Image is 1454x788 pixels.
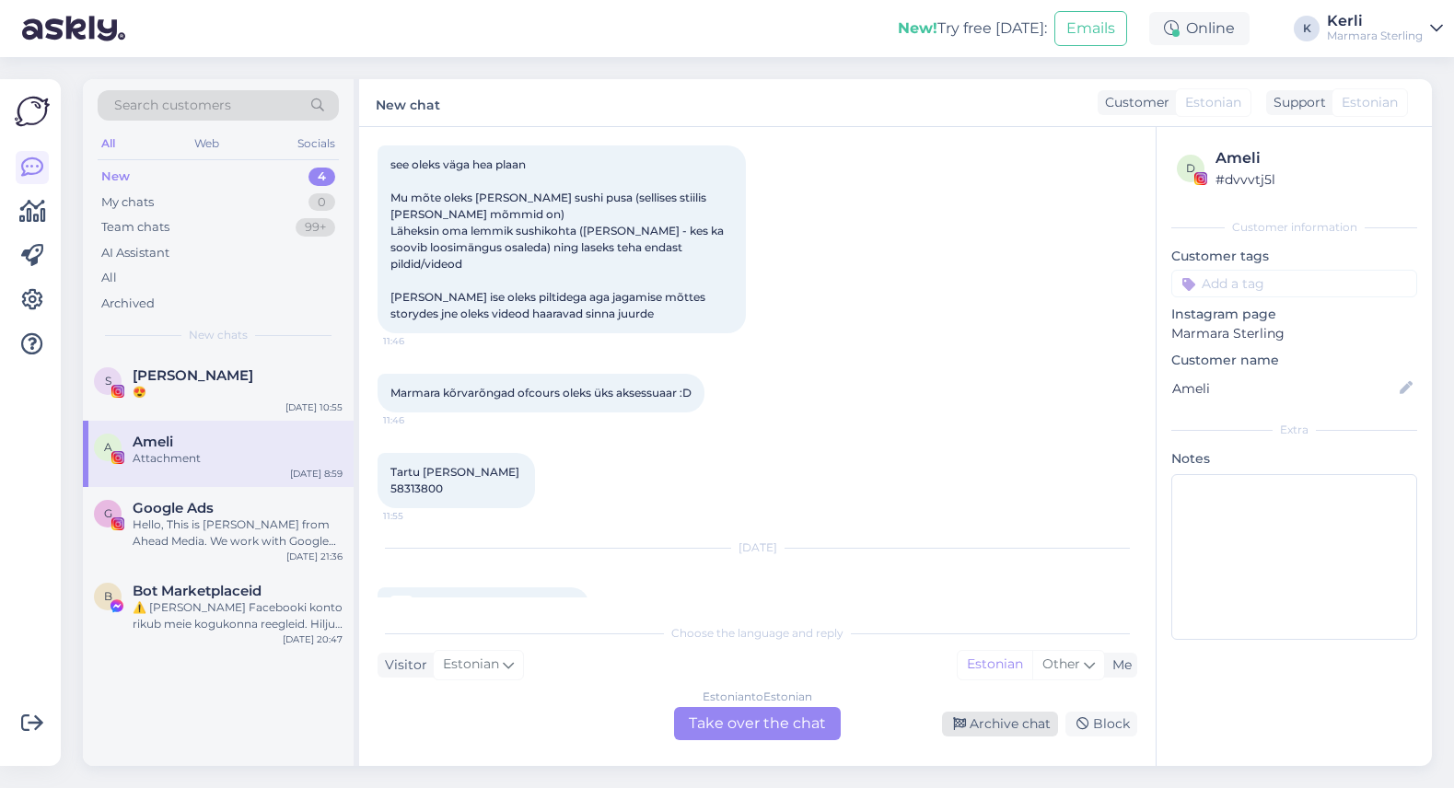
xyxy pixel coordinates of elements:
[942,712,1058,736] div: Archive chat
[15,94,50,129] img: Askly Logo
[101,168,130,186] div: New
[286,550,343,563] div: [DATE] 21:36
[420,596,546,619] span: Instagram attachment
[898,19,937,37] b: New!
[1171,351,1417,370] p: Customer name
[383,334,452,348] span: 11:46
[1042,655,1080,672] span: Other
[1171,219,1417,236] div: Customer information
[1216,147,1412,169] div: Ameli
[189,327,248,343] span: New chats
[378,625,1137,642] div: Choose the language and reply
[898,17,1047,40] div: Try free [DATE]:
[101,269,117,287] div: All
[133,583,262,599] span: Bot Marketplaceid
[133,367,253,384] span: Saimi Sapp
[1294,16,1320,41] div: K
[101,193,154,212] div: My chats
[1172,378,1396,399] input: Add name
[104,589,112,603] span: B
[1186,161,1195,175] span: d
[378,539,1137,556] div: [DATE]
[1327,14,1443,43] a: KerliMarmara Sterling
[290,467,343,481] div: [DATE] 8:59
[283,632,343,646] div: [DATE] 20:47
[133,516,343,550] div: Hello, This is [PERSON_NAME] from Ahead Media. We work with Google Ads, SEO, and website developm...
[1171,422,1417,438] div: Extra
[1105,655,1132,675] div: Me
[101,218,169,237] div: Team chats
[133,434,173,450] span: Ameli
[133,599,343,632] div: ⚠️ [PERSON_NAME] Facebooki konto rikub meie kogukonna reegleid. Hiljuti on meie süsteem saanud ka...
[101,295,155,313] div: Archived
[390,386,692,400] span: Marmara kõrvarõngad ofcours oleks üks aksessuaar :D
[958,651,1032,678] div: Estonian
[1098,93,1169,112] div: Customer
[378,655,427,675] div: Visitor
[191,132,223,156] div: Web
[1342,93,1398,112] span: Estonian
[1327,29,1423,43] div: Marmara Sterling
[1327,14,1423,29] div: Kerli
[1171,305,1417,324] p: Instagram page
[133,450,343,467] div: Attachment
[133,500,214,516] span: Google Ads
[443,655,499,675] span: Estonian
[114,96,231,115] span: Search customers
[674,707,841,740] div: Take over the chat
[1171,270,1417,297] input: Add a tag
[1185,93,1241,112] span: Estonian
[1065,712,1137,736] div: Block
[1171,247,1417,266] p: Customer tags
[133,384,343,400] div: 😍
[294,132,339,156] div: Socials
[1266,93,1326,112] div: Support
[703,689,812,705] div: Estonian to Estonian
[308,168,335,186] div: 4
[104,506,112,520] span: G
[383,509,452,523] span: 11:55
[390,157,727,320] span: see oleks väga hea plaan Mu mõte oleks [PERSON_NAME] sushi pusa (sellises stiilis [PERSON_NAME] m...
[1054,11,1127,46] button: Emails
[1149,12,1250,45] div: Online
[383,413,452,427] span: 11:46
[1216,169,1412,190] div: # dvvvtj5l
[378,587,589,627] a: Instagram attachment8:59
[98,132,119,156] div: All
[296,218,335,237] div: 99+
[105,374,111,388] span: S
[308,193,335,212] div: 0
[101,244,169,262] div: AI Assistant
[285,400,343,414] div: [DATE] 10:55
[390,465,522,495] span: Tartu [PERSON_NAME] 58313800
[376,90,440,115] label: New chat
[104,440,112,454] span: A
[1171,449,1417,469] p: Notes
[1171,324,1417,343] p: Marmara Sterling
